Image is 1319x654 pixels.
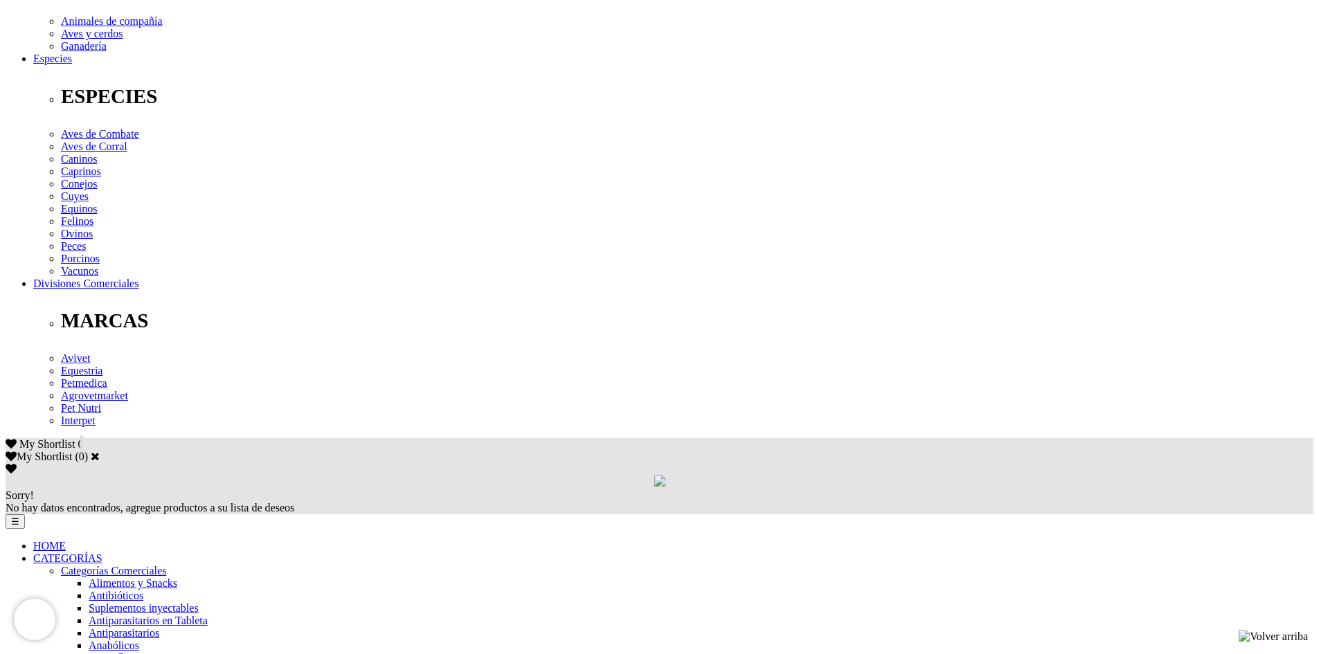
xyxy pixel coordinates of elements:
a: CATEGORÍAS [33,552,102,564]
a: Porcinos [61,253,100,264]
a: Aves y cerdos [61,28,123,39]
a: Animales de compañía [61,15,163,27]
a: Conejos [61,178,97,190]
a: Divisiones Comerciales [33,278,138,289]
p: MARCAS [61,309,1313,332]
a: Petmedica [61,377,107,389]
a: Alimentos y Snacks [89,577,177,589]
img: loading.gif [654,475,665,487]
a: Felinos [61,215,93,227]
a: Equestria [61,365,102,376]
button: ☰ [6,514,25,529]
a: Aves de Combate [61,128,139,140]
iframe: Brevo live chat [14,599,55,640]
div: No hay datos encontrados, agregue productos a su lista de deseos [6,489,1313,514]
a: Antibióticos [89,590,143,601]
a: Peces [61,240,86,252]
span: ( ) [75,451,88,462]
a: Suplementos inyectables [89,602,199,614]
label: My Shortlist [6,451,72,462]
a: Pet Nutri [61,402,101,414]
a: Categorías Comerciales [61,565,166,576]
a: Avivet [61,352,90,364]
a: Ovinos [61,228,93,239]
a: Ganadería [61,40,107,52]
a: Especies [33,53,72,64]
a: Caninos [61,153,97,165]
a: Antiparasitarios en Tableta [89,615,208,626]
span: Sorry! [6,489,34,501]
a: Agrovetmarket [61,390,128,401]
a: Aves de Corral [61,140,127,152]
a: Interpet [61,415,96,426]
a: Caprinos [61,165,101,177]
span: My Shortlist [19,438,75,450]
label: 0 [79,451,84,462]
a: Equinos [61,203,97,215]
a: Vacunos [61,265,98,277]
img: Volver arriba [1239,630,1308,643]
a: Cerrar [91,451,100,462]
a: HOME [33,540,66,552]
span: 0 [78,438,83,450]
a: Anabólicos [89,639,139,651]
a: Antiparasitarios [89,627,159,639]
p: ESPECIES [61,85,1313,108]
a: Cuyes [61,190,89,202]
